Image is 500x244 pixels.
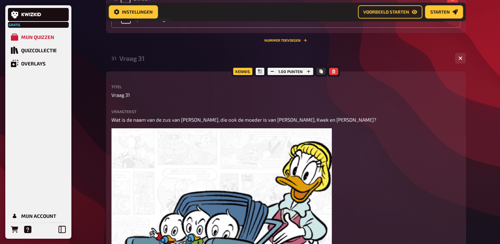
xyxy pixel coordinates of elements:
div: Vraag 31 [119,55,450,62]
label: Titel [111,85,460,89]
a: Bestellingen [8,223,21,236]
span: Voorbeeld starten [363,10,409,14]
a: Quizcollectie [8,44,69,57]
a: Instellingen [109,5,158,19]
div: 31 [111,55,117,61]
span: Vraag 31 [111,91,130,99]
button: Nummer toevoegen [264,38,307,42]
a: Help [21,223,34,236]
div: Quizcollectie [21,47,57,53]
div: Mijn quizzen [21,34,54,40]
a: Voorbeeld starten [358,5,422,19]
div: Mijn Account [21,213,56,219]
a: Overlays [8,57,69,70]
div: 1.00 punten [266,66,315,77]
button: Kopiëren [317,68,326,75]
a: Mijn quizzen [8,30,69,44]
span: Starten [430,10,450,14]
a: Starten [425,5,463,19]
a: Mijn Account [8,209,69,223]
span: Gratis [9,23,20,27]
span: Instellingen [122,10,153,14]
label: Vraagtekst [111,109,460,113]
div: Overlays [21,61,46,66]
span: Wat is de naam van de zus van [PERSON_NAME], die ook de moeder is van [PERSON_NAME], Kwek en [PER... [111,117,376,123]
div: Kennis [231,66,254,77]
